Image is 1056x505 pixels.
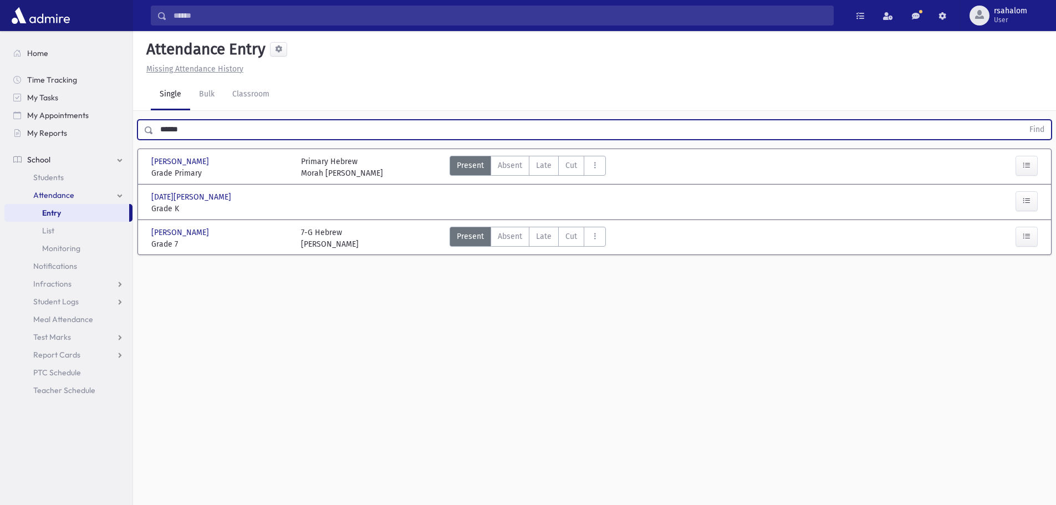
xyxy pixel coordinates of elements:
div: AttTypes [450,156,606,179]
span: [PERSON_NAME] [151,156,211,167]
span: Late [536,160,552,171]
a: List [4,222,132,239]
a: Meal Attendance [4,310,132,328]
div: 7-G Hebrew [PERSON_NAME] [301,227,359,250]
a: Classroom [223,79,278,110]
span: Cut [565,231,577,242]
span: Cut [565,160,577,171]
div: AttTypes [450,227,606,250]
span: Absent [498,231,522,242]
span: Students [33,172,64,182]
u: Missing Attendance History [146,64,243,74]
span: PTC Schedule [33,368,81,378]
a: Bulk [190,79,223,110]
span: Grade Primary [151,167,290,179]
span: Present [457,231,484,242]
span: Late [536,231,552,242]
a: Time Tracking [4,71,132,89]
a: Monitoring [4,239,132,257]
span: List [42,226,54,236]
span: rsahalom [994,7,1027,16]
span: Report Cards [33,350,80,360]
a: Students [4,169,132,186]
button: Find [1023,120,1051,139]
div: Primary Hebrew Morah [PERSON_NAME] [301,156,383,179]
span: Meal Attendance [33,314,93,324]
span: Grade K [151,203,290,215]
span: Student Logs [33,297,79,307]
span: Time Tracking [27,75,77,85]
span: Attendance [33,190,74,200]
span: My Tasks [27,93,58,103]
span: School [27,155,50,165]
a: Report Cards [4,346,132,364]
a: My Tasks [4,89,132,106]
a: My Reports [4,124,132,142]
span: Present [457,160,484,171]
a: Infractions [4,275,132,293]
span: Notifications [33,261,77,271]
a: Attendance [4,186,132,204]
a: Teacher Schedule [4,381,132,399]
a: My Appointments [4,106,132,124]
a: Test Marks [4,328,132,346]
a: Notifications [4,257,132,275]
span: Infractions [33,279,72,289]
h5: Attendance Entry [142,40,266,59]
a: Missing Attendance History [142,64,243,74]
span: My Appointments [27,110,89,120]
input: Search [167,6,833,25]
span: User [994,16,1027,24]
a: School [4,151,132,169]
span: Test Marks [33,332,71,342]
a: Student Logs [4,293,132,310]
span: Teacher Schedule [33,385,95,395]
a: Home [4,44,132,62]
span: [PERSON_NAME] [151,227,211,238]
span: Absent [498,160,522,171]
span: Home [27,48,48,58]
span: Entry [42,208,61,218]
a: Entry [4,204,129,222]
a: Single [151,79,190,110]
span: Grade 7 [151,238,290,250]
span: Monitoring [42,243,80,253]
span: [DATE][PERSON_NAME] [151,191,233,203]
img: AdmirePro [9,4,73,27]
a: PTC Schedule [4,364,132,381]
span: My Reports [27,128,67,138]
